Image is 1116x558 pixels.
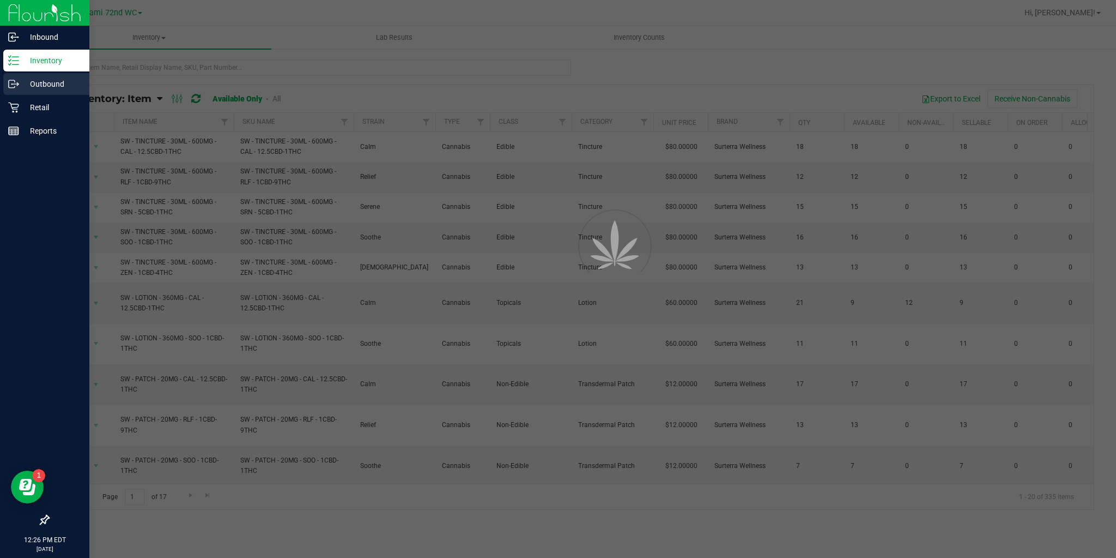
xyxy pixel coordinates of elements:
[8,32,19,43] inline-svg: Inbound
[11,471,44,503] iframe: Resource center
[19,124,84,137] p: Reports
[5,535,84,545] p: 12:26 PM EDT
[19,54,84,67] p: Inventory
[8,102,19,113] inline-svg: Retail
[8,55,19,66] inline-svg: Inventory
[19,101,84,114] p: Retail
[8,125,19,136] inline-svg: Reports
[19,31,84,44] p: Inbound
[32,469,45,482] iframe: Resource center unread badge
[19,77,84,91] p: Outbound
[5,545,84,553] p: [DATE]
[8,79,19,89] inline-svg: Outbound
